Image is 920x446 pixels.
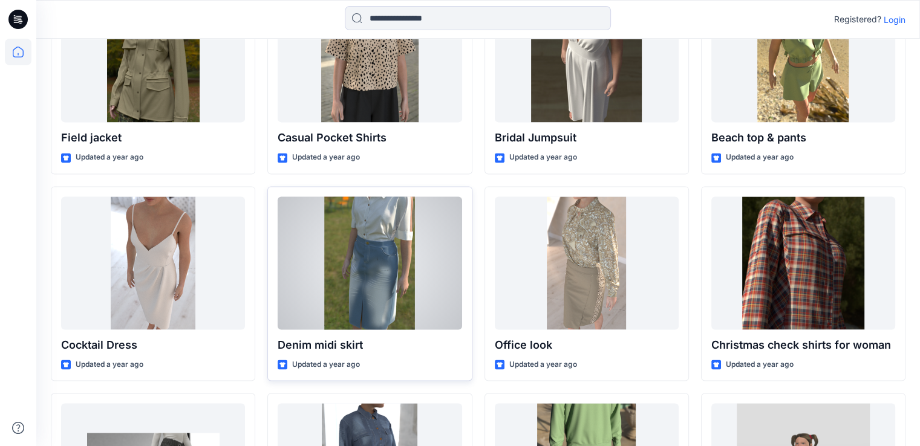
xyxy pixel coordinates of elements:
p: Updated a year ago [76,151,143,164]
p: Office look [495,337,679,354]
p: Bridal Jumpsuit [495,129,679,146]
p: Updated a year ago [76,358,143,371]
p: Registered? [834,12,881,27]
a: Office look [495,196,679,329]
p: Login [884,13,905,26]
p: Cocktail Dress [61,337,245,354]
p: Casual Pocket Shirts [278,129,462,146]
p: Updated a year ago [726,151,794,164]
p: Updated a year ago [509,151,577,164]
p: Field jacket [61,129,245,146]
p: Updated a year ago [292,358,360,371]
p: Beach top & pants [711,129,895,146]
a: Denim midi skirt [278,196,462,329]
p: Christmas check shirts for woman [711,337,895,354]
p: Updated a year ago [292,151,360,164]
a: Cocktail Dress [61,196,245,329]
p: Denim midi skirt [278,337,462,354]
p: Updated a year ago [509,358,577,371]
p: Updated a year ago [726,358,794,371]
a: Christmas check shirts for woman [711,196,895,329]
